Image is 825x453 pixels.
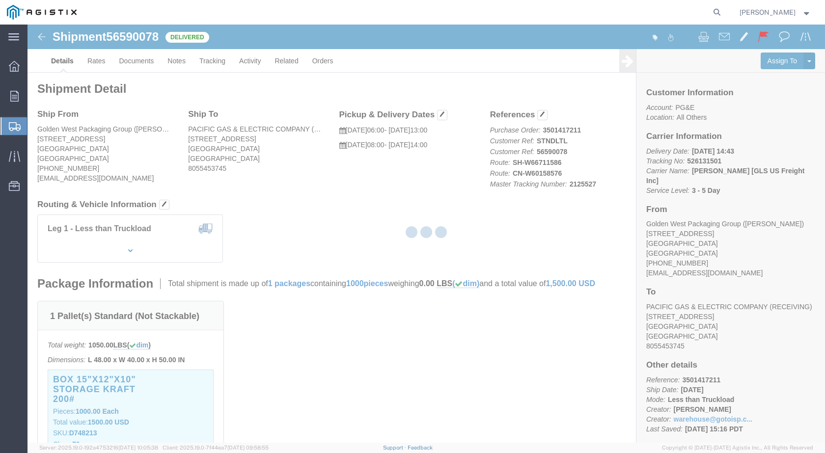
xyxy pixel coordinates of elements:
span: Copyright © [DATE]-[DATE] Agistix Inc., All Rights Reserved [662,444,813,452]
span: [DATE] 09:58:55 [227,445,269,451]
span: Client: 2025.19.0-7f44ea7 [163,445,269,451]
span: Server: 2025.19.0-192a4753216 [39,445,158,451]
span: [DATE] 10:05:38 [118,445,158,451]
button: [PERSON_NAME] [739,6,812,18]
span: Alberto Quezada [740,7,796,18]
img: logo [7,5,77,20]
a: Feedback [408,445,433,451]
a: Support [383,445,408,451]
